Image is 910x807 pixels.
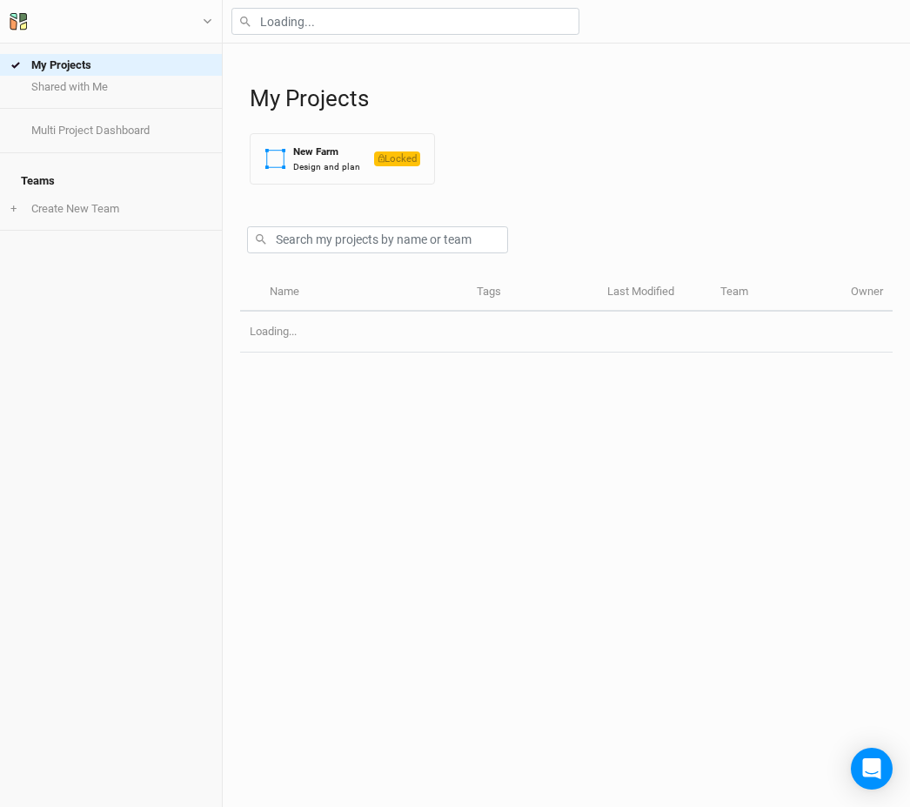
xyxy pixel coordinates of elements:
td: Loading... [240,312,893,353]
th: Owner [841,274,893,312]
th: Name [259,274,466,312]
th: Last Modified [598,274,711,312]
div: Open Intercom Messenger [851,748,893,790]
input: Loading... [231,8,579,35]
h1: My Projects [250,85,893,112]
div: New Farm [293,145,360,159]
th: Team [711,274,841,312]
h4: Teams [10,164,211,198]
span: Locked [374,151,420,166]
input: Search my projects by name or team [247,226,508,253]
button: New FarmDesign and planLocked [250,133,435,185]
th: Tags [467,274,598,312]
div: Design and plan [293,160,360,173]
span: + [10,202,17,216]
